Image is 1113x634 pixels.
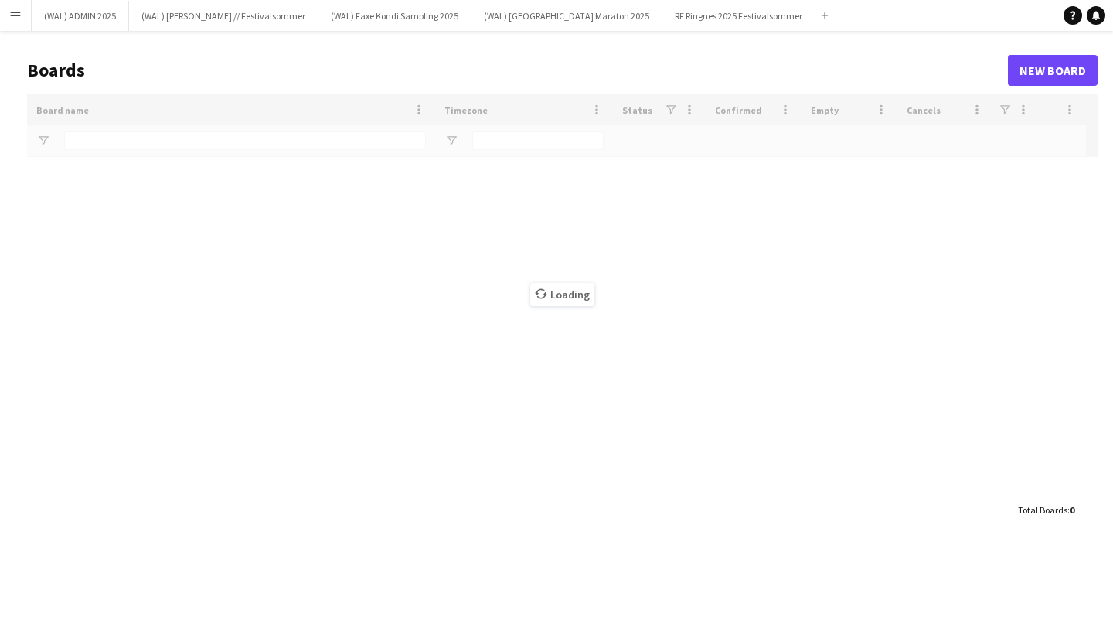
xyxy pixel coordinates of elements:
[318,1,471,31] button: (WAL) Faxe Kondi Sampling 2025
[1070,504,1074,516] span: 0
[471,1,662,31] button: (WAL) [GEOGRAPHIC_DATA] Maraton 2025
[27,59,1008,82] h1: Boards
[1018,495,1074,525] div: :
[32,1,129,31] button: (WAL) ADMIN 2025
[129,1,318,31] button: (WAL) [PERSON_NAME] // Festivalsommer
[1008,55,1098,86] a: New Board
[530,283,594,306] span: Loading
[1018,504,1067,516] span: Total Boards
[662,1,815,31] button: RF Ringnes 2025 Festivalsommer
